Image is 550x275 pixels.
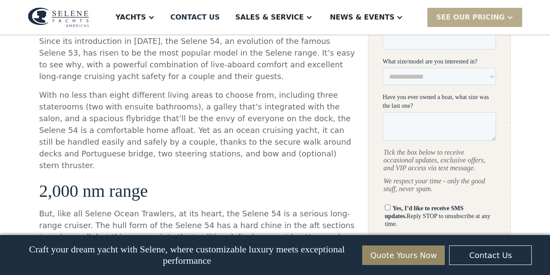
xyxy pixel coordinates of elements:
[170,12,220,23] div: Contact US
[427,8,522,27] div: SEE Our Pricing
[330,12,395,23] div: News & EVENTS
[449,245,532,265] a: Contact Us
[28,7,89,27] img: logo
[235,12,303,23] div: Sales & Service
[436,12,505,23] div: SEE Our Pricing
[18,244,356,266] p: Craft your dream yacht with Selene, where customizable luxury meets exceptional performance
[39,182,356,201] h3: 2,000 nm range
[116,12,146,23] div: Yachts
[39,89,356,171] p: With no less than eight different living areas to choose from, including three staterooms (two wi...
[362,245,445,265] a: Quote Yours Now
[39,35,356,82] p: Since its introduction in [DATE], the Selene 54, an evolution of the famous Selene 53, has risen ...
